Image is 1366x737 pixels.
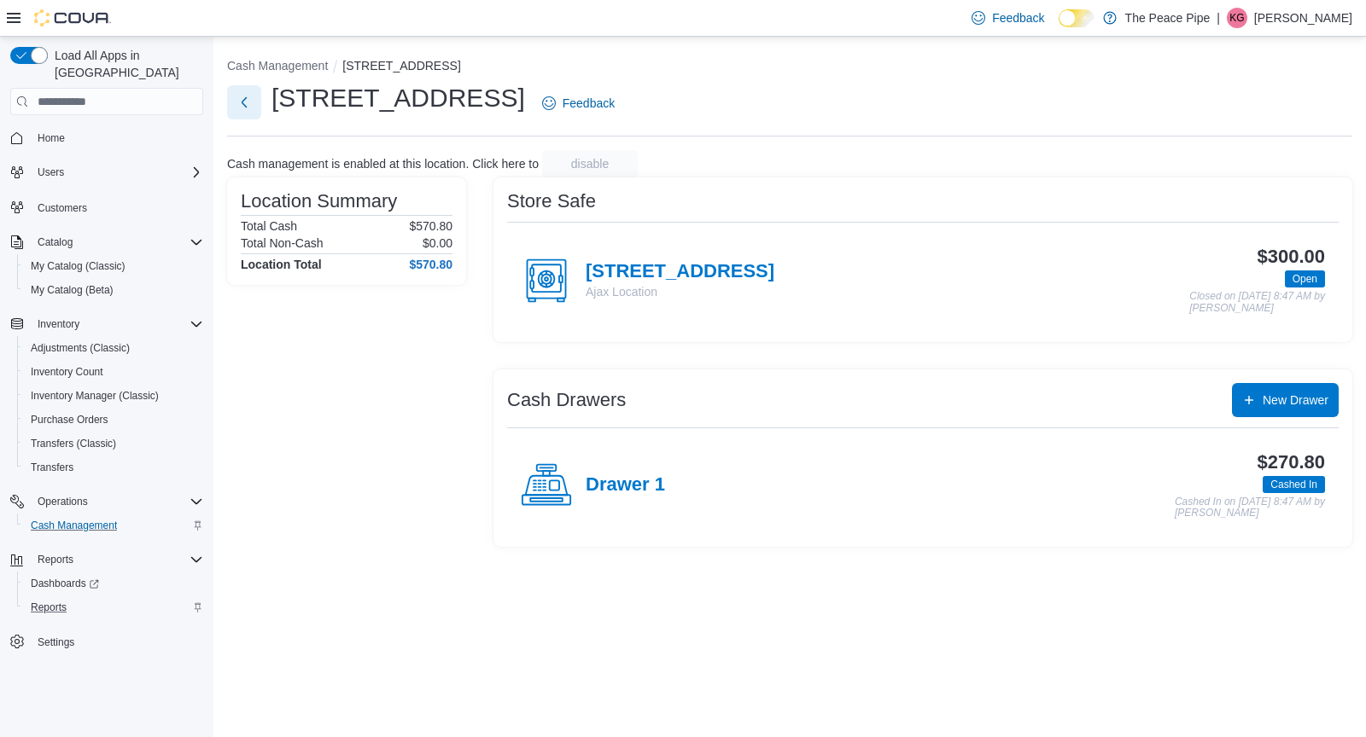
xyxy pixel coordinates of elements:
span: My Catalog (Classic) [24,256,203,276]
h4: Drawer 1 [586,474,665,496]
button: Customers [3,194,210,219]
input: Dark Mode [1059,9,1095,27]
p: Cash management is enabled at this location. Click here to [227,157,539,171]
span: Operations [31,491,203,512]
span: Cashed In [1270,477,1317,492]
button: My Catalog (Beta) [17,278,210,302]
button: Transfers (Classic) [17,432,210,456]
span: Reports [24,597,203,618]
span: Catalog [31,232,203,252]
span: Cash Management [24,515,203,536]
span: Home [31,127,203,148]
a: Dashboards [24,573,106,594]
button: Inventory [31,314,86,334]
button: New Drawer [1232,383,1339,417]
button: Reports [3,548,210,572]
span: Adjustments (Classic) [31,341,130,355]
h4: $570.80 [409,258,452,271]
span: Inventory [38,317,79,331]
span: Catalog [38,235,73,249]
button: disable [542,150,638,177]
span: KG [1229,8,1244,28]
p: The Peace Pipe [1125,8,1211,28]
span: Inventory Count [31,365,103,379]
button: Cash Management [227,59,328,73]
span: Reports [31,549,203,570]
button: Reports [17,595,210,619]
span: Inventory Manager (Classic) [31,389,159,403]
span: Open [1293,271,1317,287]
button: My Catalog (Classic) [17,254,210,278]
h6: Total Non-Cash [241,236,324,250]
p: Ajax Location [586,283,774,300]
button: [STREET_ADDRESS] [342,59,460,73]
span: Reports [31,601,67,614]
span: Inventory [31,314,203,334]
h4: [STREET_ADDRESS] [586,261,774,283]
span: Purchase Orders [31,413,108,427]
img: Cova [34,9,111,26]
a: My Catalog (Classic) [24,256,132,276]
span: Dashboards [24,573,203,594]
span: Inventory Manager (Classic) [24,386,203,406]
a: Transfers (Classic) [24,433,123,454]
a: Cash Management [24,515,124,536]
button: Next [227,85,261,119]
nav: An example of EuiBreadcrumbs [227,57,1352,78]
button: Home [3,125,210,150]
span: New Drawer [1263,392,1328,409]
h4: Location Total [241,258,322,271]
span: disable [571,155,609,172]
span: Inventory Count [24,362,203,382]
button: Users [3,160,210,184]
button: Inventory Count [17,360,210,384]
p: | [1217,8,1220,28]
h3: Location Summary [241,191,397,212]
span: Feedback [563,95,615,112]
button: Catalog [31,232,79,252]
button: Operations [31,491,95,512]
span: Cashed In [1263,476,1325,493]
p: $0.00 [423,236,452,250]
button: Settings [3,630,210,654]
span: Settings [38,635,74,649]
h3: Cash Drawers [507,390,626,410]
a: Reports [24,597,73,618]
button: Operations [3,490,210,514]
span: Operations [38,495,88,508]
a: Settings [31,632,81,653]
span: Dashboards [31,577,99,590]
button: Cash Management [17,514,210,537]
span: Open [1285,270,1325,287]
span: Customers [38,201,87,215]
div: Katie Gordon [1227,8,1247,28]
a: Home [31,128,72,148]
button: Catalog [3,230,210,254]
span: My Catalog (Beta) [24,280,203,300]
span: Load All Apps in [GEOGRAPHIC_DATA] [48,47,203,81]
span: Transfers [24,457,203,478]
h3: $270.80 [1258,452,1325,473]
span: Transfers [31,461,73,474]
p: Closed on [DATE] 8:47 AM by [PERSON_NAME] [1189,291,1325,314]
span: My Catalog (Classic) [31,259,126,273]
button: Inventory [3,312,210,336]
span: Feedback [992,9,1044,26]
h6: Total Cash [241,219,297,233]
button: Users [31,162,71,183]
a: My Catalog (Beta) [24,280,120,300]
button: Adjustments (Classic) [17,336,210,360]
p: Cashed In on [DATE] 8:47 AM by [PERSON_NAME] [1175,496,1325,519]
a: Customers [31,198,94,218]
button: Transfers [17,456,210,479]
a: Transfers [24,457,80,478]
span: Transfers (Classic) [31,437,116,450]
a: Dashboards [17,572,210,595]
span: Settings [31,631,203,653]
nav: Complex example [10,119,203,699]
button: Reports [31,549,80,570]
span: Reports [38,553,73,566]
a: Feedback [535,86,622,120]
span: Home [38,131,65,145]
span: Customers [31,196,203,218]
